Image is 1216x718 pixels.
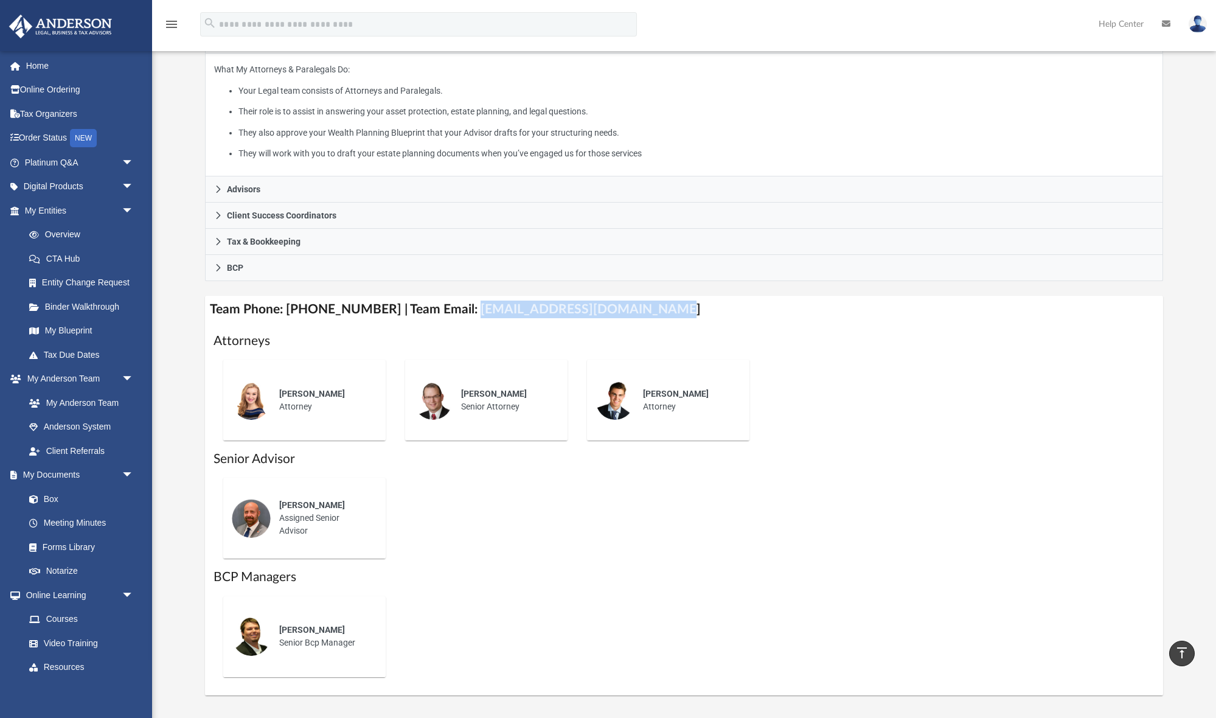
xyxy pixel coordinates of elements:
a: Notarize [17,559,146,584]
span: [PERSON_NAME] [279,500,345,510]
a: Courses [17,607,146,632]
h4: Team Phone: [PHONE_NUMBER] | Team Email: [EMAIL_ADDRESS][DOMAIN_NAME] [205,296,1162,323]
a: BCP [205,255,1162,281]
a: Resources [17,655,146,680]
span: arrow_drop_down [122,150,146,175]
a: Binder Walkthrough [17,295,152,319]
a: vertical_align_top [1169,641,1195,666]
a: My Blueprint [17,319,146,343]
h1: Attorneys [214,332,1154,350]
span: BCP [227,263,243,272]
a: My Documentsarrow_drop_down [9,463,146,487]
a: Forms Library [17,535,140,559]
a: Platinum Q&Aarrow_drop_down [9,150,152,175]
a: Home [9,54,152,78]
a: Online Ordering [9,78,152,102]
a: Digital Productsarrow_drop_down [9,175,152,199]
img: thumbnail [232,499,271,538]
a: Entity Change Request [17,271,152,295]
div: Attorney [271,379,377,422]
a: My Anderson Team [17,391,140,415]
div: Senior Bcp Manager [271,615,377,658]
a: Client Referrals [17,439,146,463]
img: Anderson Advisors Platinum Portal [5,15,116,38]
a: My Entitiesarrow_drop_down [9,198,152,223]
a: Box [17,487,140,511]
a: Tax Due Dates [17,343,152,367]
img: thumbnail [232,617,271,656]
span: [PERSON_NAME] [461,389,527,399]
li: They will work with you to draft your estate planning documents when you’ve engaged us for those ... [238,146,1154,161]
a: Anderson System [17,415,146,439]
img: thumbnail [232,381,271,420]
p: What My Attorneys & Paralegals Do: [214,62,1153,161]
a: menu [164,23,179,32]
span: arrow_drop_down [122,175,146,200]
a: Tax Organizers [9,102,152,126]
li: They also approve your Wealth Planning Blueprint that your Advisor drafts for your structuring ne... [238,125,1154,141]
h1: Senior Advisor [214,450,1154,468]
a: Client Success Coordinators [205,203,1162,229]
a: CTA Hub [17,246,152,271]
a: Tax & Bookkeeping [205,229,1162,255]
span: Tax & Bookkeeping [227,237,301,246]
a: Meeting Minutes [17,511,146,535]
div: NEW [70,129,97,147]
a: Online Learningarrow_drop_down [9,583,146,607]
h1: BCP Managers [214,568,1154,586]
div: Attorneys & Paralegals [205,54,1162,177]
i: menu [164,17,179,32]
div: Attorney [634,379,741,422]
img: thumbnail [596,381,634,420]
i: search [203,16,217,30]
img: thumbnail [414,381,453,420]
img: User Pic [1189,15,1207,33]
span: [PERSON_NAME] [643,389,709,399]
a: Overview [17,223,152,247]
span: Advisors [227,185,260,193]
span: arrow_drop_down [122,463,146,488]
span: arrow_drop_down [122,367,146,392]
span: Client Success Coordinators [227,211,336,220]
a: Video Training [17,631,140,655]
a: Advisors [205,176,1162,203]
span: [PERSON_NAME] [279,625,345,635]
span: arrow_drop_down [122,583,146,608]
a: My Anderson Teamarrow_drop_down [9,367,146,391]
li: Their role is to assist in answering your asset protection, estate planning, and legal questions. [238,104,1154,119]
li: Your Legal team consists of Attorneys and Paralegals. [238,83,1154,99]
div: Assigned Senior Advisor [271,490,377,546]
div: Senior Attorney [453,379,559,422]
span: arrow_drop_down [122,198,146,223]
span: [PERSON_NAME] [279,389,345,399]
a: Order StatusNEW [9,126,152,151]
i: vertical_align_top [1175,646,1189,660]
